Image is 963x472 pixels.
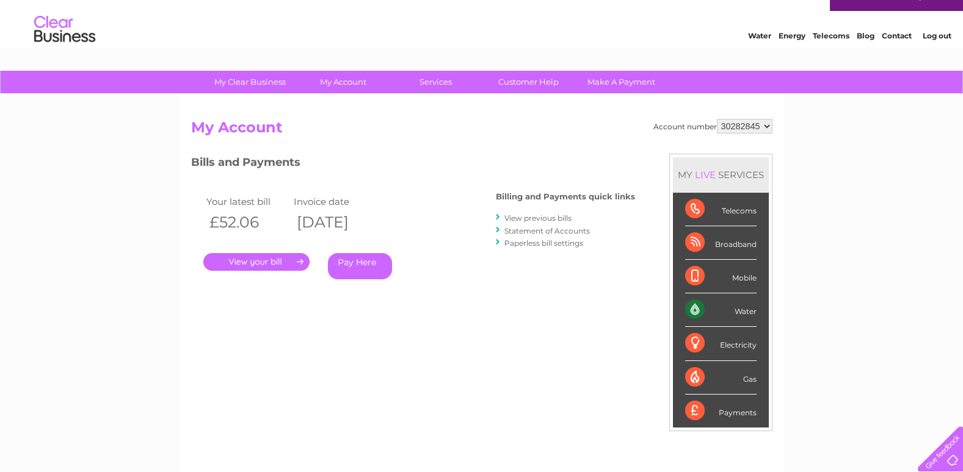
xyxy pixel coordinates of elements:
div: Broadband [685,226,757,260]
a: Statement of Accounts [504,226,590,235]
h4: Billing and Payments quick links [496,192,635,201]
a: Customer Help [478,71,579,93]
a: Blog [857,52,874,61]
td: Invoice date [291,193,379,210]
a: Contact [882,52,912,61]
th: £52.06 [203,210,291,235]
a: Log out [923,52,951,61]
div: MY SERVICES [673,157,769,192]
a: Telecoms [813,52,849,61]
div: Clear Business is a trading name of Verastar Limited (registered in [GEOGRAPHIC_DATA] No. 3667643... [194,7,771,59]
a: . [203,253,310,271]
div: Account number [653,119,772,134]
div: LIVE [692,169,718,181]
a: Make A Payment [571,71,672,93]
div: Mobile [685,260,757,293]
div: Electricity [685,327,757,360]
img: logo.png [34,32,96,69]
a: Pay Here [328,253,392,279]
a: My Clear Business [200,71,300,93]
h3: Bills and Payments [191,154,635,175]
th: [DATE] [291,210,379,235]
div: Water [685,293,757,327]
div: Payments [685,395,757,427]
div: Telecoms [685,193,757,226]
a: View previous bills [504,213,572,223]
a: Services [385,71,486,93]
a: 0333 014 3131 [733,6,817,21]
a: Paperless bill settings [504,238,583,248]
a: Energy [779,52,805,61]
div: Gas [685,361,757,395]
a: Water [748,52,771,61]
td: Your latest bill [203,193,291,210]
a: My Account [293,71,393,93]
h2: My Account [191,119,772,142]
